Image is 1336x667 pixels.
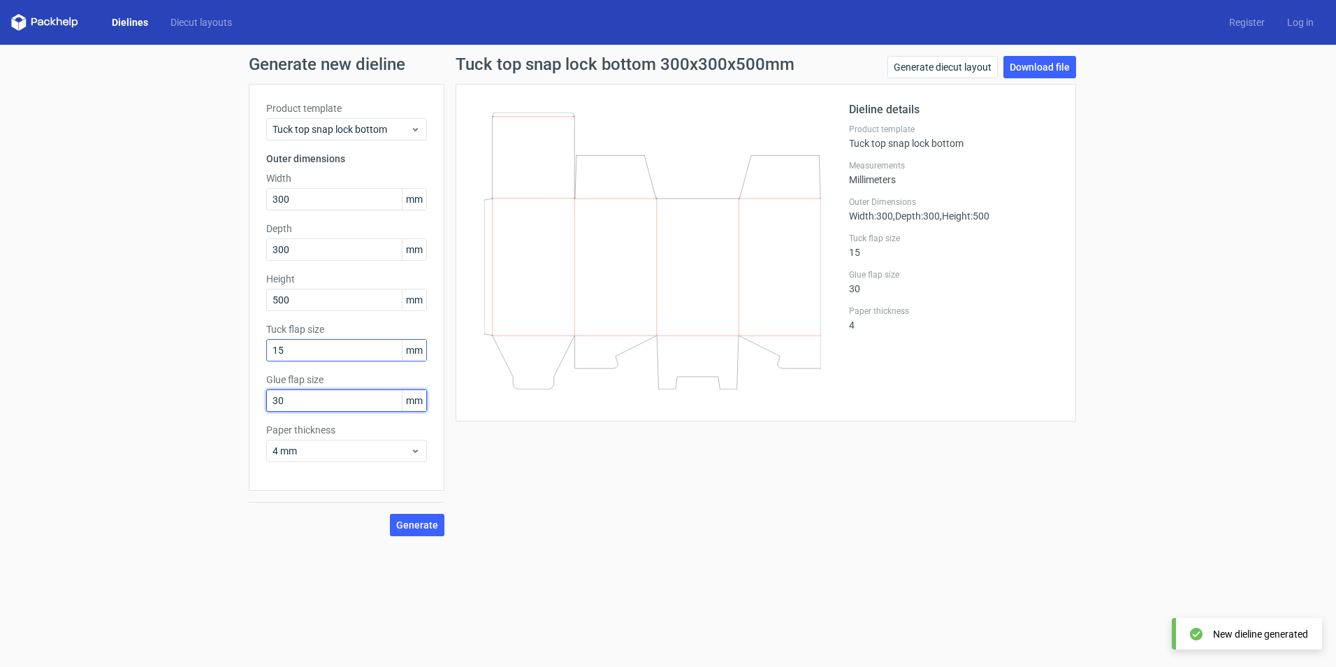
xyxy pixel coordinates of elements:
label: Paper thickness [849,306,1059,317]
label: Product template [849,124,1059,135]
h2: Dieline details [849,101,1059,118]
span: Generate [396,520,438,530]
span: , Height : 500 [940,210,989,222]
a: Log in [1276,15,1325,29]
div: 30 [849,269,1059,294]
label: Outer Dimensions [849,196,1059,208]
a: Generate diecut layout [887,56,998,78]
div: New dieline generated [1213,627,1308,641]
label: Depth [266,222,427,236]
a: Diecut layouts [159,15,243,29]
span: mm [402,390,426,411]
label: Glue flap size [266,373,427,387]
span: , Depth : 300 [893,210,940,222]
span: mm [402,340,426,361]
span: mm [402,189,426,210]
span: mm [402,239,426,260]
label: Product template [266,101,427,115]
a: Register [1218,15,1276,29]
button: Generate [390,514,444,536]
div: 15 [849,233,1059,258]
h1: Generate new dieline [249,56,1087,73]
label: Measurements [849,160,1059,171]
h1: Tuck top snap lock bottom 300x300x500mm [456,56,794,73]
div: Millimeters [849,160,1059,185]
label: Tuck flap size [266,322,427,336]
label: Tuck flap size [849,233,1059,244]
label: Glue flap size [849,269,1059,280]
h3: Outer dimensions [266,152,427,166]
span: mm [402,289,426,310]
label: Height [266,272,427,286]
div: Tuck top snap lock bottom [849,124,1059,149]
label: Width [266,171,427,185]
div: 4 [849,306,1059,331]
label: Paper thickness [266,423,427,437]
span: Tuck top snap lock bottom [273,122,410,136]
span: 4 mm [273,444,410,458]
a: Download file [1003,56,1076,78]
a: Dielines [101,15,159,29]
span: Width : 300 [849,210,893,222]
